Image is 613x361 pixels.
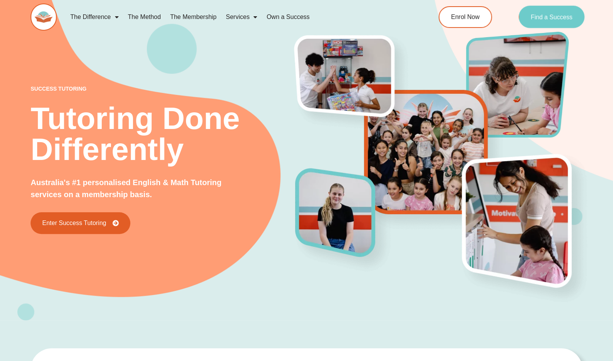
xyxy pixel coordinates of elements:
[31,177,224,201] p: Australia's #1 personalised English & Math Tutoring services on a membership basis.
[31,86,295,91] p: success tutoring
[518,6,584,28] a: Find a Success
[31,212,130,234] a: Enter Success Tutoring
[221,8,262,26] a: Services
[166,8,221,26] a: The Membership
[123,8,165,26] a: The Method
[262,8,314,26] a: Own a Success
[439,6,492,28] a: Enrol Now
[31,103,295,165] h2: Tutoring Done Differently
[66,8,407,26] nav: Menu
[451,14,480,20] span: Enrol Now
[42,220,106,226] span: Enter Success Tutoring
[574,324,613,361] iframe: Chat Widget
[66,8,123,26] a: The Difference
[531,14,572,20] span: Find a Success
